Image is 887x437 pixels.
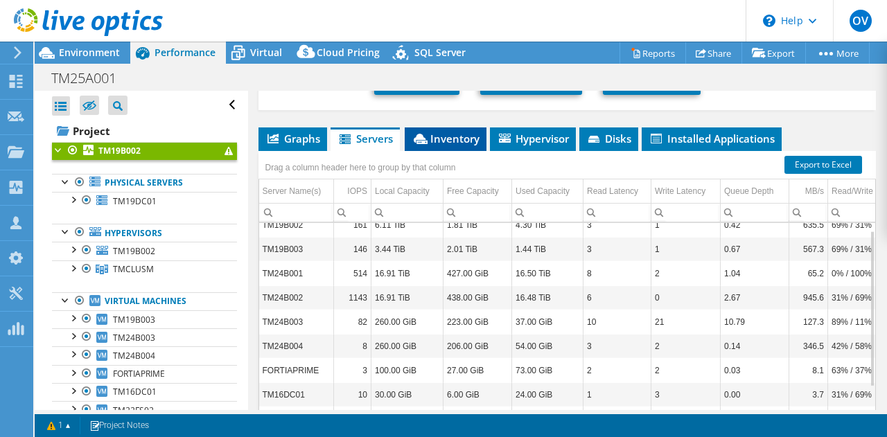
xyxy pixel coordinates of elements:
[52,120,237,142] a: Project
[52,260,237,278] a: TMCLUSM
[155,46,216,59] span: Performance
[651,203,721,222] td: Column Write Latency, Filter cell
[317,46,380,59] span: Cloud Pricing
[259,407,334,431] td: Column Server Name(s), Value TM22FS02
[52,192,237,210] a: TM19DC01
[721,213,789,237] td: Column Queue Depth, Value 0.42
[583,382,651,407] td: Column Read Latency, Value 1
[721,382,789,407] td: Column Queue Depth, Value 0.00
[113,350,155,362] span: TM24B004
[512,310,583,334] td: Column Used Capacity, Value 37.00 GiB
[512,261,583,285] td: Column Used Capacity, Value 16.50 TiB
[259,310,334,334] td: Column Server Name(s), Value TM24B003
[721,285,789,310] td: Column Queue Depth, Value 2.67
[685,42,742,64] a: Share
[443,285,512,310] td: Column Free Capacity, Value 438.00 GiB
[784,156,862,174] a: Export to Excel
[443,382,512,407] td: Column Free Capacity, Value 6.00 GiB
[789,237,828,261] td: Column MB/s, Value 567.3
[259,179,334,204] td: Server Name(s) Column
[516,183,570,199] div: Used Capacity
[259,237,334,261] td: Column Server Name(s), Value TM19B003
[789,285,828,310] td: Column MB/s, Value 945.6
[371,179,443,204] td: Local Capacity Column
[334,285,371,310] td: Column IOPS, Value 1143
[789,179,828,204] td: MB/s Column
[52,310,237,328] a: TM19B003
[512,382,583,407] td: Column Used Capacity, Value 24.00 GiB
[805,183,824,199] div: MB/s
[334,237,371,261] td: Column IOPS, Value 146
[512,203,583,222] td: Column Used Capacity, Filter cell
[59,46,120,59] span: Environment
[37,417,80,434] a: 1
[789,382,828,407] td: Column MB/s, Value 3.7
[259,334,334,358] td: Column Server Name(s), Value TM24B004
[52,292,237,310] a: Virtual Machines
[721,203,789,222] td: Column Queue Depth, Filter cell
[721,310,789,334] td: Column Queue Depth, Value 10.79
[583,310,651,334] td: Column Read Latency, Value 10
[583,213,651,237] td: Column Read Latency, Value 3
[259,358,334,382] td: Column Server Name(s), Value FORTIAPRIME
[512,407,583,431] td: Column Used Capacity, Value 103.00 GiB
[265,132,320,145] span: Graphs
[52,383,237,401] a: TM16DC01
[651,407,721,431] td: Column Write Latency, Value 2
[789,203,828,222] td: Column MB/s, Filter cell
[52,401,237,419] a: TM22FS02
[789,213,828,237] td: Column MB/s, Value 635.5
[259,213,334,237] td: Column Server Name(s), Value TM19B002
[651,261,721,285] td: Column Write Latency, Value 2
[789,334,828,358] td: Column MB/s, Value 346.5
[651,237,721,261] td: Column Write Latency, Value 1
[250,46,282,59] span: Virtual
[113,404,154,416] span: TM22FS02
[583,179,651,204] td: Read Latency Column
[371,407,443,431] td: Column Local Capacity, Value 950.00 GiB
[721,334,789,358] td: Column Queue Depth, Value 0.14
[52,328,237,346] a: TM24B003
[620,42,686,64] a: Reports
[512,285,583,310] td: Column Used Capacity, Value 16.48 TiB
[721,179,789,204] td: Queue Depth Column
[497,132,569,145] span: Hypervisor
[334,213,371,237] td: Column IOPS, Value 161
[347,183,367,199] div: IOPS
[52,346,237,364] a: TM24B004
[443,237,512,261] td: Column Free Capacity, Value 2.01 TiB
[371,334,443,358] td: Column Local Capacity, Value 260.00 GiB
[259,382,334,407] td: Column Server Name(s), Value TM16DC01
[651,334,721,358] td: Column Write Latency, Value 2
[789,407,828,431] td: Column MB/s, Value 491.9
[334,358,371,382] td: Column IOPS, Value 3
[763,15,775,27] svg: \n
[371,203,443,222] td: Column Local Capacity, Filter cell
[583,407,651,431] td: Column Read Latency, Value 12
[371,285,443,310] td: Column Local Capacity, Value 16.91 TiB
[371,358,443,382] td: Column Local Capacity, Value 100.00 GiB
[334,407,371,431] td: Column IOPS, Value 574
[512,179,583,204] td: Used Capacity Column
[443,358,512,382] td: Column Free Capacity, Value 27.00 GiB
[371,310,443,334] td: Column Local Capacity, Value 260.00 GiB
[52,142,237,160] a: TM19B002
[334,382,371,407] td: Column IOPS, Value 10
[586,132,631,145] span: Disks
[334,261,371,285] td: Column IOPS, Value 514
[655,183,705,199] div: Write Latency
[334,179,371,204] td: IOPS Column
[113,386,157,398] span: TM16DC01
[651,179,721,204] td: Write Latency Column
[651,358,721,382] td: Column Write Latency, Value 2
[263,183,322,199] div: Server Name(s)
[52,224,237,242] a: Hypervisors
[651,285,721,310] td: Column Write Latency, Value 0
[724,183,773,199] div: Queue Depth
[371,261,443,285] td: Column Local Capacity, Value 16.91 TiB
[113,245,155,257] span: TM19B002
[113,263,154,275] span: TMCLUSM
[789,310,828,334] td: Column MB/s, Value 127.3
[371,237,443,261] td: Column Local Capacity, Value 3.44 TiB
[113,368,165,380] span: FORTIAPRIME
